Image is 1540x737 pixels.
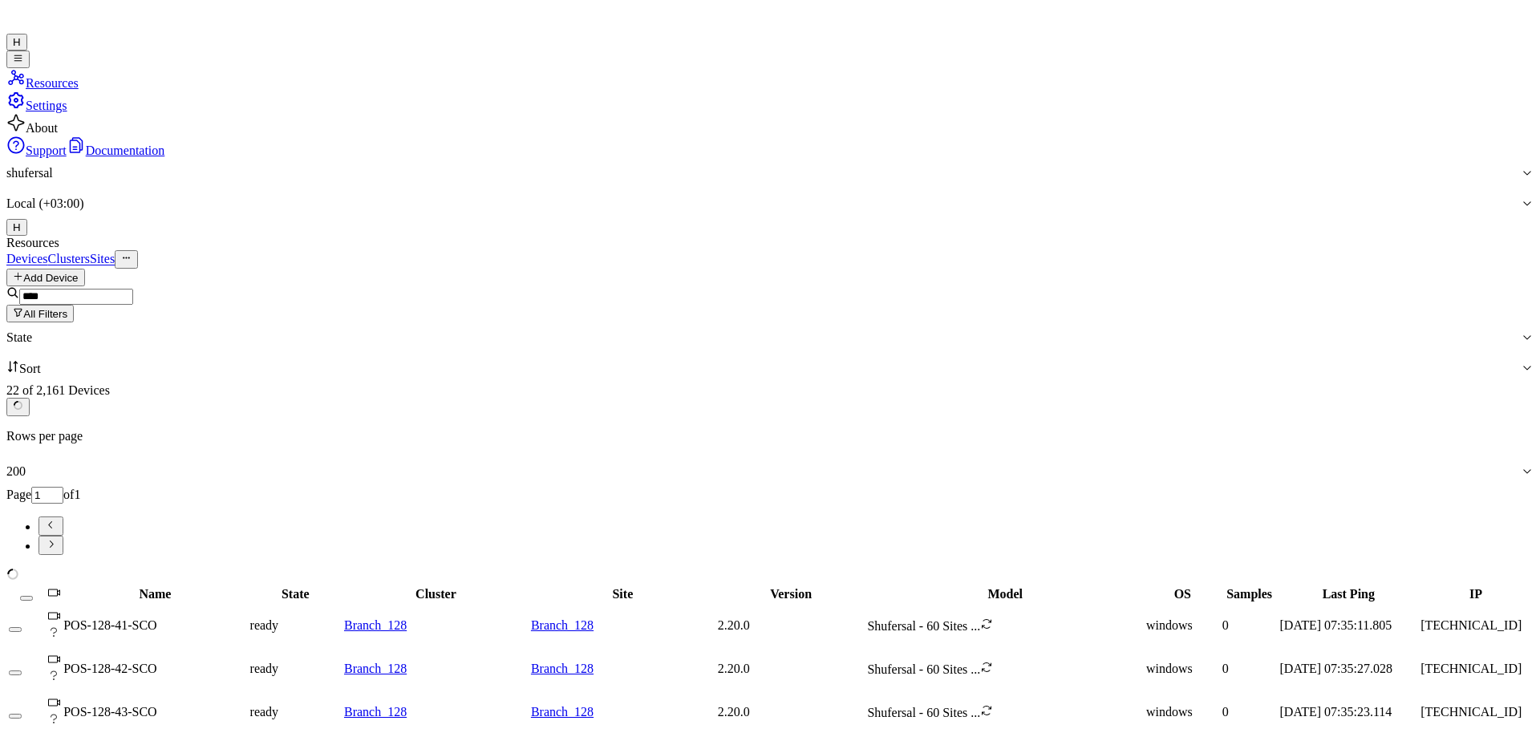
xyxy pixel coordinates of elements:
[530,585,715,603] th: Site
[6,219,27,236] button: H
[6,51,30,68] button: Toggle Navigation
[6,516,1534,555] nav: pagination
[1222,705,1277,719] div: 0
[1279,585,1419,603] th: Last Ping
[63,705,246,719] div: POS-128-43-SCO
[1420,662,1531,676] div: [TECHNICAL_ID]
[718,705,865,719] div: 2.20.0
[1222,585,1278,603] th: Samples
[1222,618,1277,633] div: 0
[250,618,341,633] div: ready
[63,585,247,603] th: Name
[1280,705,1418,719] div: [DATE] 07:35:23.114
[344,662,407,675] a: Branch_128
[866,585,1144,603] th: Model
[250,662,341,676] div: ready
[718,618,865,633] div: 2.20.0
[63,618,246,633] div: POS-128-41-SCO
[63,488,80,501] span: of 1
[6,269,85,286] button: Add Device
[63,662,246,676] div: POS-128-42-SCO
[20,596,33,601] button: Select all
[531,662,594,675] a: Branch_128
[26,144,67,157] span: Support
[6,253,48,266] a: Devices
[1146,662,1219,676] p: windows
[1146,618,1219,633] p: windows
[9,627,22,632] button: Select row
[90,253,115,266] a: Sites
[1420,705,1531,719] div: [TECHNICAL_ID]
[48,253,90,266] a: Clusters
[1146,705,1219,719] p: windows
[13,36,21,48] span: H
[531,618,594,632] a: Branch_128
[6,144,67,157] a: Support
[717,585,865,603] th: Version
[250,705,341,719] div: ready
[6,76,79,90] a: Resources
[1420,585,1532,603] th: IP
[343,585,529,603] th: Cluster
[6,99,67,112] a: Settings
[6,305,74,322] button: All Filters
[6,488,31,501] span: Page
[9,670,22,675] button: Select row
[9,714,22,719] button: Select row
[1145,585,1220,603] th: OS
[1280,618,1418,633] div: [DATE] 07:35:11.805
[344,618,407,632] a: Branch_128
[38,516,63,536] button: Go to previous page
[1222,662,1277,676] div: 0
[6,34,27,51] button: H
[26,121,58,135] span: About
[86,144,165,157] span: Documentation
[344,705,407,719] a: Branch_128
[6,429,1534,443] p: Rows per page
[867,706,980,719] span: Shufersal - 60 Sites ...
[718,662,865,676] div: 2.20.0
[13,221,21,233] span: H
[867,619,980,633] span: Shufersal - 60 Sites ...
[38,536,63,555] button: Go to next page
[1420,618,1531,633] div: [TECHNICAL_ID]
[67,144,165,157] a: Documentation
[1280,662,1418,676] div: [DATE] 07:35:27.028
[26,99,67,112] span: Settings
[26,76,79,90] span: Resources
[531,705,594,719] a: Branch_128
[6,383,110,397] span: 22 of 2,161 Devices
[249,585,342,603] th: State
[6,236,1534,250] div: Resources
[867,662,980,676] span: Shufersal - 60 Sites ...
